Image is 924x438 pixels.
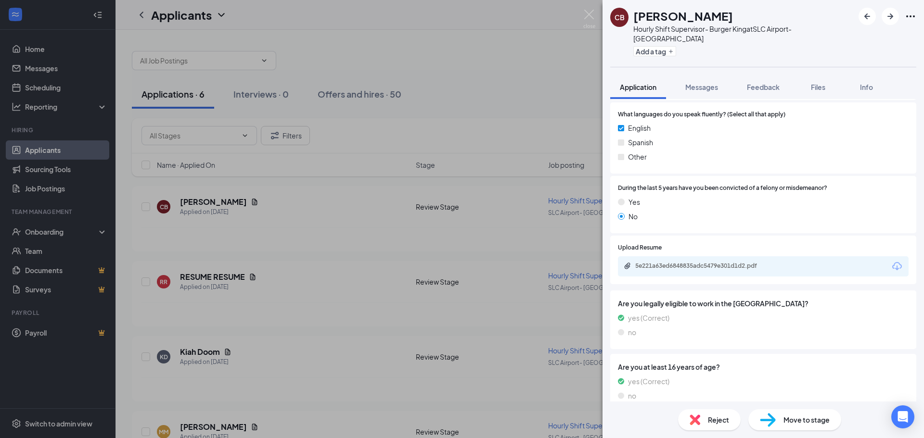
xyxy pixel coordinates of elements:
[891,405,914,428] div: Open Intercom Messenger
[882,8,899,25] button: ArrowRight
[708,414,729,425] span: Reject
[620,83,656,91] span: Application
[628,151,647,162] span: Other
[618,243,662,252] span: Upload Resume
[668,49,674,54] svg: Plus
[615,13,625,22] div: CB
[859,8,876,25] button: ArrowLeftNew
[628,123,651,133] span: English
[629,197,640,207] span: Yes
[861,11,873,22] svg: ArrowLeftNew
[885,11,896,22] svg: ArrowRight
[747,83,780,91] span: Feedback
[633,24,854,43] div: Hourly Shift Supervisor- Burger King at SLC Airport- [GEOGRAPHIC_DATA]
[811,83,825,91] span: Files
[628,390,636,401] span: no
[618,110,785,119] span: What languages do you speak fluently? (Select all that apply)
[618,184,827,193] span: During the last 5 years have you been convicted of a felony or misdemeanor?
[628,313,669,323] span: yes (Correct)
[633,8,733,24] h1: [PERSON_NAME]
[618,362,909,372] span: Are you at least 16 years of age?
[628,376,669,387] span: yes (Correct)
[633,46,676,56] button: PlusAdd a tag
[624,262,780,271] a: Paperclip5e221a63ed6848835adc5479e301d1d2.pdf
[860,83,873,91] span: Info
[905,11,916,22] svg: Ellipses
[685,83,718,91] span: Messages
[891,261,903,272] svg: Download
[629,211,638,222] span: No
[783,414,830,425] span: Move to stage
[628,327,636,338] span: no
[624,262,631,270] svg: Paperclip
[618,298,909,309] span: Are you legally eligible to work in the [GEOGRAPHIC_DATA]?
[628,137,653,148] span: Spanish
[635,262,770,270] div: 5e221a63ed6848835adc5479e301d1d2.pdf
